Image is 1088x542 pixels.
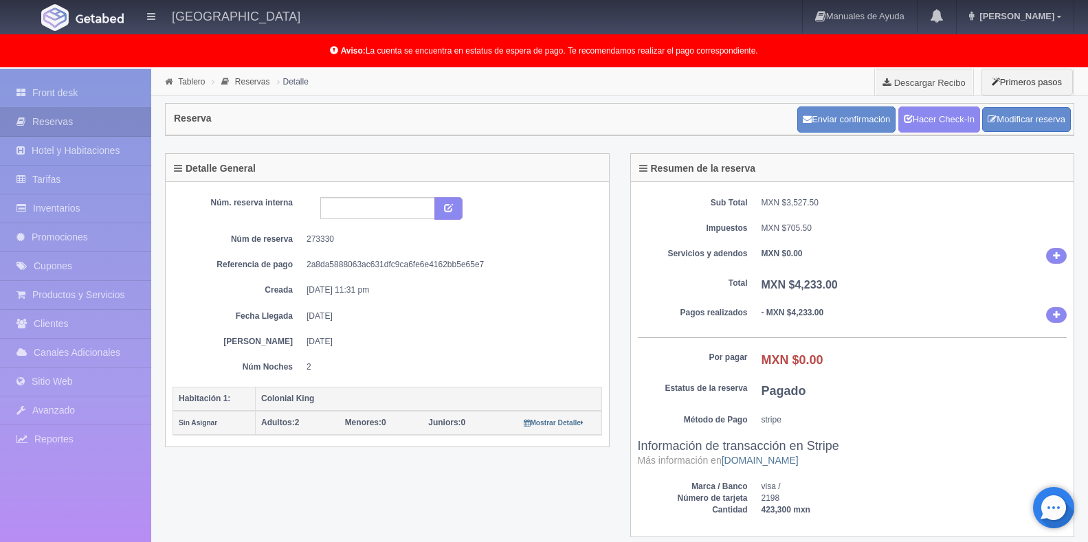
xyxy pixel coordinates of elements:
dt: Estatus de la reserva [638,383,748,394]
dt: Total [638,278,748,289]
a: Tablero [178,77,205,87]
dt: Cantidad [638,504,748,516]
dt: Por pagar [638,352,748,363]
b: Aviso: [341,46,366,56]
dt: Pagos realizados [638,307,748,319]
span: 2 [261,418,299,427]
a: Modificar reserva [982,107,1071,133]
dd: visa / [762,481,1067,493]
dt: Sub Total [638,197,748,209]
strong: Menores: [345,418,381,427]
strong: Adultos: [261,418,295,427]
strong: Juniors: [428,418,460,427]
b: - MXN $4,233.00 [762,308,824,317]
dd: [DATE] 11:31 pm [307,284,592,296]
span: 0 [428,418,465,427]
li: Detalle [274,75,312,88]
dd: 2a8da5888063ac631dfc9ca6fe6e4162bb5e65e7 [307,259,592,271]
small: Sin Asignar [179,419,217,427]
a: [DOMAIN_NAME] [722,455,799,466]
button: Enviar confirmación [797,106,896,133]
b: Pagado [762,384,806,398]
dt: Número de tarjeta [638,493,748,504]
small: Más información en [638,455,799,466]
b: Habitación 1: [179,394,230,403]
dt: Impuestos [638,223,748,234]
a: Mostrar Detalle [524,418,584,427]
a: Descargar Recibo [875,69,973,96]
dd: MXN $705.50 [762,223,1067,234]
a: Hacer Check-In [898,106,980,133]
dt: Núm Noches [183,361,293,373]
dt: Marca / Banco [638,481,748,493]
b: MXN $4,233.00 [762,279,838,291]
dd: MXN $3,527.50 [762,197,1067,209]
h4: Reserva [174,113,212,124]
img: Getabed [76,13,124,23]
dt: Servicios y adendos [638,248,748,260]
th: Colonial King [256,387,602,411]
dd: 273330 [307,234,592,245]
dt: [PERSON_NAME] [183,336,293,348]
dt: Núm de reserva [183,234,293,245]
b: 423,300 mxn [762,505,810,515]
dd: 2 [307,361,592,373]
dt: Creada [183,284,293,296]
h4: [GEOGRAPHIC_DATA] [172,7,300,24]
h3: Información de transacción en Stripe [638,440,1067,467]
dt: Método de Pago [638,414,748,426]
dd: stripe [762,414,1067,426]
button: Primeros pasos [981,69,1073,95]
h4: Resumen de la reserva [639,163,756,174]
dd: [DATE] [307,336,592,348]
dt: Referencia de pago [183,259,293,271]
img: Getabed [41,4,69,31]
dd: [DATE] [307,310,592,322]
a: Reservas [235,77,270,87]
span: 0 [345,418,386,427]
h4: Detalle General [174,163,256,174]
b: MXN $0.00 [762,353,823,367]
dd: 2198 [762,493,1067,504]
b: MXN $0.00 [762,249,803,258]
dt: Núm. reserva interna [183,197,293,209]
span: [PERSON_NAME] [976,11,1054,21]
small: Mostrar Detalle [524,419,584,427]
dt: Fecha Llegada [183,310,293,322]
